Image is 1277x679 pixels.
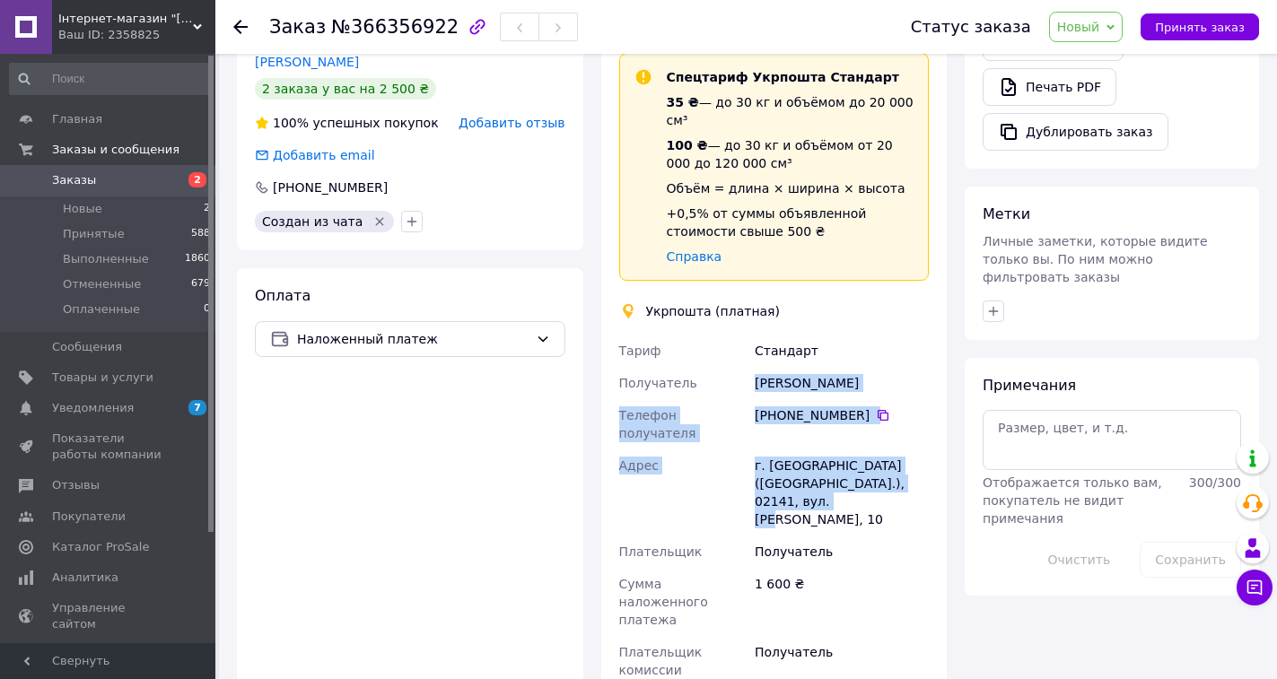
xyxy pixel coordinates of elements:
span: Сумма наложенного платежа [619,577,708,627]
div: +0,5% от суммы объявленной стоимости свыше 500 ₴ [667,205,914,240]
span: Главная [52,111,102,127]
span: Отзывы [52,477,100,493]
span: Заказ [269,16,326,38]
div: — до 30 кг и объёмом до 20 000 см³ [667,93,914,129]
span: Сообщения [52,339,122,355]
span: Отмененные [63,276,141,292]
span: Управление сайтом [52,600,166,632]
span: 100 ₴ [667,138,708,152]
div: Укрпошта (платная) [642,302,785,320]
div: Добавить email [253,146,377,164]
span: Принять заказ [1155,21,1245,34]
span: 588 [191,226,210,242]
span: Телефон получателя [619,408,696,440]
div: [PHONE_NUMBER] [271,178,389,196]
a: [PERSON_NAME] [255,55,359,69]
div: Статус заказа [911,18,1031,36]
span: Выполненные [63,251,149,267]
span: 35 ₴ [667,95,699,109]
input: Поиск [9,63,212,95]
div: [PERSON_NAME] [751,367,932,399]
span: Оплата [255,287,311,304]
svg: Удалить метку [372,214,387,229]
span: 2 [204,201,210,217]
span: Личные заметки, которые видите только вы. По ним можно фильтровать заказы [983,234,1208,284]
a: Печать PDF [983,68,1116,106]
div: Ваш ID: 2358825 [58,27,215,43]
span: Покупатели [52,509,126,525]
span: Принятые [63,226,125,242]
span: Товары и услуги [52,370,153,386]
span: 2 [188,172,206,187]
div: Объём = длина × ширина × высота [667,179,914,197]
span: 679 [191,276,210,292]
div: успешных покупок [255,114,439,132]
span: Каталог ProSale [52,539,149,555]
span: Інтернет-магазин "BabyBoots.prom.ua" [58,11,193,27]
span: Новый [1057,20,1100,34]
button: Принять заказ [1141,13,1259,40]
button: Чат с покупателем [1237,570,1273,605]
span: Показатели работы компании [52,431,166,463]
span: 100% [273,116,309,130]
span: 7 [188,400,206,415]
div: Вернуться назад [233,18,248,36]
div: 2 заказа у вас на 2 500 ₴ [255,78,436,100]
a: Справка [667,249,722,264]
span: 0 [204,301,210,318]
span: Адрес [619,458,659,473]
div: Добавить email [271,146,377,164]
span: Метки [983,205,1030,222]
span: Наложенный платеж [297,329,529,349]
span: Получатель [619,376,697,390]
span: 1860 [185,251,210,267]
span: Оплаченные [63,301,140,318]
div: — до 30 кг и объёмом от 20 000 до 120 000 см³ [667,136,914,172]
div: Получатель [751,535,932,568]
span: Добавить отзыв [459,116,564,130]
span: Отображается только вам, покупатель не видит примечания [983,475,1162,526]
span: №366356922 [331,16,459,38]
span: Примечания [983,377,1076,394]
span: Заказы [52,172,96,188]
span: Спецтариф Укрпошта Стандарт [667,70,899,84]
span: Аналитика [52,570,118,586]
span: Тариф [619,344,661,358]
span: Уведомления [52,400,134,416]
button: Дублировать заказ [983,113,1168,151]
div: Стандарт [751,335,932,367]
div: 1 600 ₴ [751,568,932,636]
span: Новые [63,201,102,217]
span: 300 / 300 [1189,475,1241,490]
span: Плательщик [619,544,703,559]
div: г. [GEOGRAPHIC_DATA] ([GEOGRAPHIC_DATA].), 02141, вул. [PERSON_NAME], 10 [751,449,932,535]
span: Заказы и сообщения [52,142,179,158]
span: Создан из чата [262,214,363,229]
div: [PHONE_NUMBER] [755,406,929,424]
